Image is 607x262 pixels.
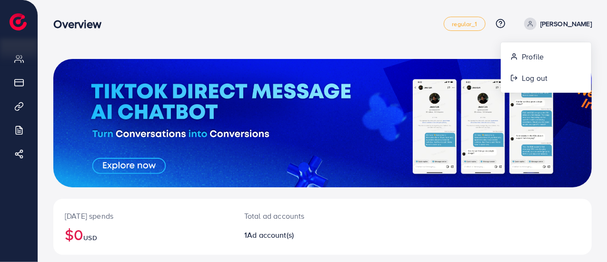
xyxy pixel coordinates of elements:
h2: $0 [65,225,221,243]
a: regular_1 [444,17,485,31]
p: [DATE] spends [65,210,221,222]
p: [PERSON_NAME] [540,18,592,29]
h3: Overview [53,17,109,31]
p: Total ad accounts [244,210,356,222]
span: Profile [522,51,544,62]
span: Log out [522,72,547,84]
span: Ad account(s) [247,230,294,240]
h2: 1 [244,231,356,240]
ul: [PERSON_NAME] [500,42,592,93]
iframe: Chat [567,219,600,255]
span: USD [83,233,97,243]
img: logo [10,13,27,30]
span: regular_1 [452,21,477,27]
a: [PERSON_NAME] [520,18,592,30]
